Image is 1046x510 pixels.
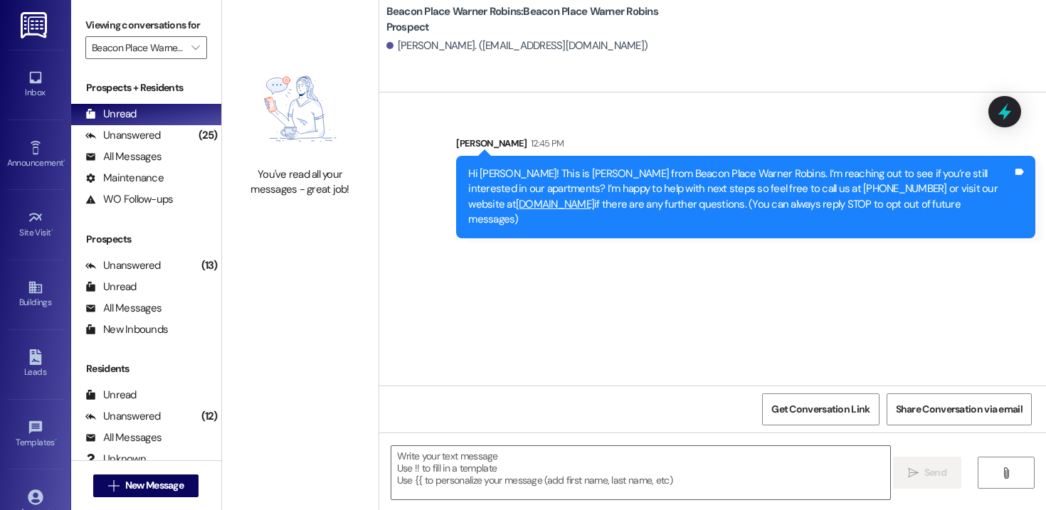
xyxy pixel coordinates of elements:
a: Leads [7,345,64,383]
button: New Message [93,474,199,497]
a: [DOMAIN_NAME] [516,197,594,211]
button: Share Conversation via email [887,393,1032,425]
span: • [55,435,57,445]
div: Hi [PERSON_NAME]! This is [PERSON_NAME] from Beacon Place Warner Robins. I’m reaching out to see ... [468,166,1013,228]
span: Send [924,465,946,480]
i:  [1000,467,1011,479]
div: Unanswered [85,258,161,273]
div: 12:45 PM [527,136,564,151]
a: Buildings [7,275,64,314]
div: Maintenance [85,171,164,186]
a: Site Visit • [7,206,64,244]
span: • [51,225,53,235]
div: Prospects + Residents [71,80,221,95]
i:  [108,480,119,492]
div: WO Follow-ups [85,192,173,207]
div: [PERSON_NAME] [456,136,1035,156]
a: Templates • [7,415,64,454]
img: empty-state [238,58,363,159]
span: • [63,156,65,166]
div: Unread [85,107,137,122]
i:  [191,42,199,53]
b: Beacon Place Warner Robins: Beacon Place Warner Robins Prospect [386,4,671,35]
div: Unread [85,280,137,294]
div: (12) [198,405,221,427]
div: New Inbounds [85,322,168,337]
div: All Messages [85,430,162,445]
div: [PERSON_NAME]. ([EMAIL_ADDRESS][DOMAIN_NAME]) [386,38,648,53]
div: Unanswered [85,409,161,424]
div: Prospects [71,232,221,247]
label: Viewing conversations for [85,14,207,36]
div: Residents [71,361,221,376]
div: All Messages [85,149,162,164]
div: (25) [195,124,221,147]
i:  [908,467,919,479]
span: Get Conversation Link [771,402,870,417]
img: ResiDesk Logo [21,12,50,38]
div: (13) [198,255,221,277]
div: Unread [85,388,137,403]
input: All communities [92,36,184,59]
button: Get Conversation Link [762,393,879,425]
div: Unknown [85,452,146,467]
button: Send [893,457,962,489]
span: Share Conversation via email [896,402,1023,417]
div: Unanswered [85,128,161,143]
div: You've read all your messages - great job! [238,167,363,198]
a: Inbox [7,65,64,104]
div: All Messages [85,301,162,316]
span: New Message [125,478,184,493]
